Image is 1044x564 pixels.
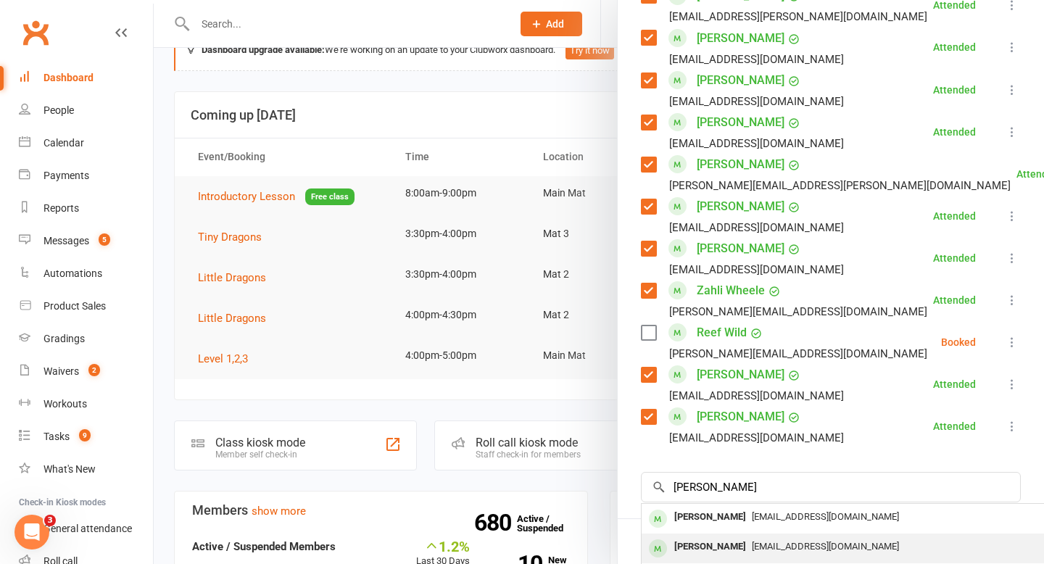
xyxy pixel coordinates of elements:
[669,134,844,153] div: [EMAIL_ADDRESS][DOMAIN_NAME]
[43,463,96,475] div: What's New
[697,405,784,428] a: [PERSON_NAME]
[43,398,87,410] div: Workouts
[669,260,844,279] div: [EMAIL_ADDRESS][DOMAIN_NAME]
[19,453,153,486] a: What's New
[649,510,667,528] div: member
[17,14,54,51] a: Clubworx
[669,92,844,111] div: [EMAIL_ADDRESS][DOMAIN_NAME]
[669,344,927,363] div: [PERSON_NAME][EMAIL_ADDRESS][DOMAIN_NAME]
[19,192,153,225] a: Reports
[933,85,976,95] div: Attended
[697,195,784,218] a: [PERSON_NAME]
[19,127,153,159] a: Calendar
[19,323,153,355] a: Gradings
[43,235,89,246] div: Messages
[99,233,110,246] span: 5
[697,363,784,386] a: [PERSON_NAME]
[649,539,667,557] div: member
[43,104,74,116] div: People
[697,279,765,302] a: Zahli Wheele
[933,42,976,52] div: Attended
[43,333,85,344] div: Gradings
[19,159,153,192] a: Payments
[933,211,976,221] div: Attended
[19,94,153,127] a: People
[641,472,1021,502] input: Search to add attendees
[43,365,79,377] div: Waivers
[752,541,899,552] span: [EMAIL_ADDRESS][DOMAIN_NAME]
[44,515,56,526] span: 3
[19,355,153,388] a: Waivers 2
[669,50,844,69] div: [EMAIL_ADDRESS][DOMAIN_NAME]
[697,321,747,344] a: Reef Wild
[697,237,784,260] a: [PERSON_NAME]
[697,27,784,50] a: [PERSON_NAME]
[19,513,153,545] a: General attendance kiosk mode
[941,337,976,347] div: Booked
[933,127,976,137] div: Attended
[933,253,976,263] div: Attended
[43,268,102,279] div: Automations
[19,225,153,257] a: Messages 5
[14,515,49,550] iframe: Intercom live chat
[43,523,132,534] div: General attendance
[43,202,79,214] div: Reports
[933,379,976,389] div: Attended
[43,300,106,312] div: Product Sales
[669,428,844,447] div: [EMAIL_ADDRESS][DOMAIN_NAME]
[697,69,784,92] a: [PERSON_NAME]
[697,153,784,176] a: [PERSON_NAME]
[79,429,91,441] span: 9
[933,295,976,305] div: Attended
[669,218,844,237] div: [EMAIL_ADDRESS][DOMAIN_NAME]
[43,137,84,149] div: Calendar
[669,386,844,405] div: [EMAIL_ADDRESS][DOMAIN_NAME]
[697,111,784,134] a: [PERSON_NAME]
[668,536,752,557] div: [PERSON_NAME]
[19,420,153,453] a: Tasks 9
[669,302,927,321] div: [PERSON_NAME][EMAIL_ADDRESS][DOMAIN_NAME]
[19,257,153,290] a: Automations
[19,62,153,94] a: Dashboard
[669,7,927,26] div: [EMAIL_ADDRESS][PERSON_NAME][DOMAIN_NAME]
[752,511,899,522] span: [EMAIL_ADDRESS][DOMAIN_NAME]
[88,364,100,376] span: 2
[19,290,153,323] a: Product Sales
[669,176,1011,195] div: [PERSON_NAME][EMAIL_ADDRESS][PERSON_NAME][DOMAIN_NAME]
[668,507,752,528] div: [PERSON_NAME]
[43,170,89,181] div: Payments
[43,431,70,442] div: Tasks
[19,388,153,420] a: Workouts
[43,72,94,83] div: Dashboard
[933,421,976,431] div: Attended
